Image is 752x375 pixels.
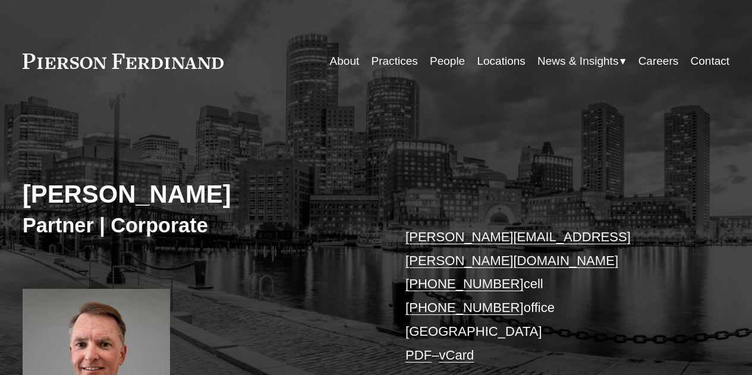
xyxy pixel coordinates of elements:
[330,50,360,73] a: About
[430,50,465,73] a: People
[638,50,679,73] a: Careers
[477,50,525,73] a: Locations
[405,225,700,367] p: cell office [GEOGRAPHIC_DATA] –
[23,213,376,238] h3: Partner | Corporate
[439,348,474,363] a: vCard
[537,51,618,71] span: News & Insights
[405,229,631,268] a: [PERSON_NAME][EMAIL_ADDRESS][PERSON_NAME][DOMAIN_NAME]
[405,348,432,363] a: PDF
[23,179,376,210] h2: [PERSON_NAME]
[405,276,524,291] a: [PHONE_NUMBER]
[405,300,524,315] a: [PHONE_NUMBER]
[537,50,626,73] a: folder dropdown
[372,50,418,73] a: Practices
[691,50,730,73] a: Contact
